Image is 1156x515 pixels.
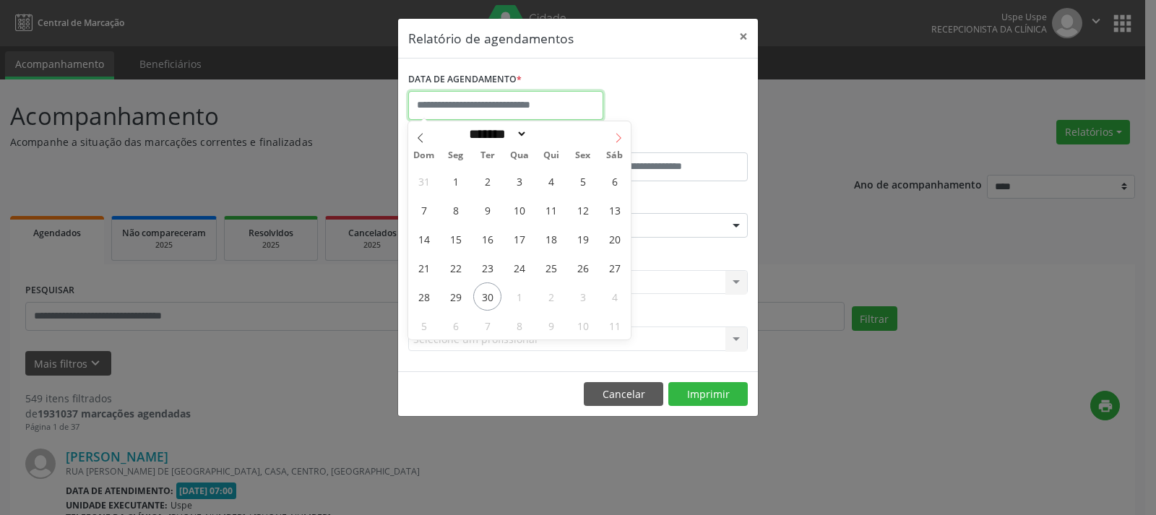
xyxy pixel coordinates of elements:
[410,196,438,224] span: Setembro 7, 2025
[441,254,470,282] span: Setembro 22, 2025
[600,196,629,224] span: Setembro 13, 2025
[537,225,565,253] span: Setembro 18, 2025
[408,69,522,91] label: DATA DE AGENDAMENTO
[600,254,629,282] span: Setembro 27, 2025
[505,196,533,224] span: Setembro 10, 2025
[410,167,438,195] span: Agosto 31, 2025
[600,311,629,339] span: Outubro 11, 2025
[410,282,438,311] span: Setembro 28, 2025
[569,196,597,224] span: Setembro 12, 2025
[599,151,631,160] span: Sáb
[441,196,470,224] span: Setembro 8, 2025
[408,29,574,48] h5: Relatório de agendamentos
[668,382,748,407] button: Imprimir
[473,196,501,224] span: Setembro 9, 2025
[505,282,533,311] span: Outubro 1, 2025
[567,151,599,160] span: Sex
[569,254,597,282] span: Setembro 26, 2025
[600,282,629,311] span: Outubro 4, 2025
[505,254,533,282] span: Setembro 24, 2025
[472,151,504,160] span: Ter
[569,311,597,339] span: Outubro 10, 2025
[473,254,501,282] span: Setembro 23, 2025
[441,225,470,253] span: Setembro 15, 2025
[600,225,629,253] span: Setembro 20, 2025
[410,311,438,339] span: Outubro 5, 2025
[569,282,597,311] span: Outubro 3, 2025
[537,196,565,224] span: Setembro 11, 2025
[537,282,565,311] span: Outubro 2, 2025
[410,225,438,253] span: Setembro 14, 2025
[537,254,565,282] span: Setembro 25, 2025
[473,167,501,195] span: Setembro 2, 2025
[537,311,565,339] span: Outubro 9, 2025
[584,382,663,407] button: Cancelar
[600,167,629,195] span: Setembro 6, 2025
[441,167,470,195] span: Setembro 1, 2025
[535,151,567,160] span: Qui
[505,167,533,195] span: Setembro 3, 2025
[527,126,575,142] input: Year
[473,311,501,339] span: Outubro 7, 2025
[473,282,501,311] span: Setembro 30, 2025
[408,151,440,160] span: Dom
[569,167,597,195] span: Setembro 5, 2025
[729,19,758,54] button: Close
[505,311,533,339] span: Outubro 8, 2025
[410,254,438,282] span: Setembro 21, 2025
[537,167,565,195] span: Setembro 4, 2025
[440,151,472,160] span: Seg
[441,311,470,339] span: Outubro 6, 2025
[441,282,470,311] span: Setembro 29, 2025
[569,225,597,253] span: Setembro 19, 2025
[473,225,501,253] span: Setembro 16, 2025
[504,151,535,160] span: Qua
[582,130,748,152] label: ATÉ
[505,225,533,253] span: Setembro 17, 2025
[464,126,527,142] select: Month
